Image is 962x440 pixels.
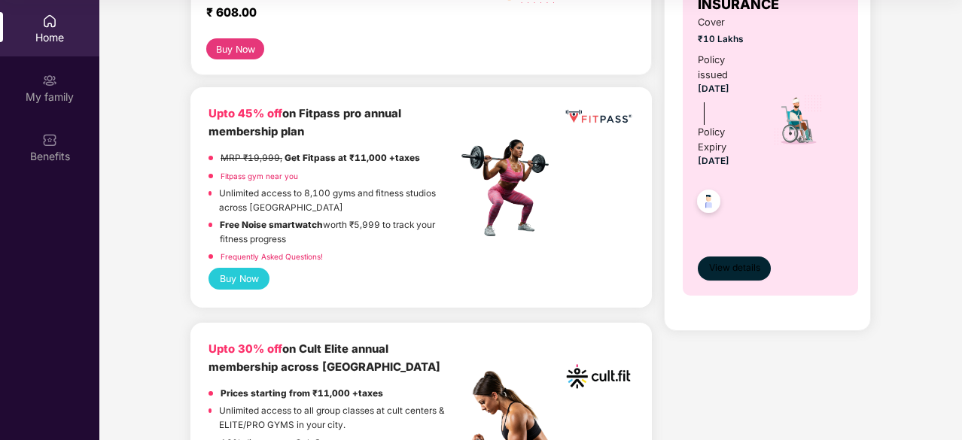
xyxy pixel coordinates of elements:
span: View details [709,261,760,275]
p: Unlimited access to 8,100 gyms and fitness studios across [GEOGRAPHIC_DATA] [219,187,457,214]
p: Unlimited access to all group classes at cult centers & ELITE/PRO GYMS in your city. [219,404,457,432]
img: svg+xml;base64,PHN2ZyB3aWR0aD0iMjAiIGhlaWdodD0iMjAiIHZpZXdCb3g9IjAgMCAyMCAyMCIgZmlsbD0ibm9uZSIgeG... [42,73,57,88]
span: [DATE] [698,83,729,94]
img: cult.png [563,341,634,411]
img: svg+xml;base64,PHN2ZyBpZD0iSG9tZSIgeG1sbnM9Imh0dHA6Ly93d3cudzMub3JnLzIwMDAvc3ZnIiB3aWR0aD0iMjAiIG... [42,14,57,29]
img: icon [772,94,824,147]
strong: Get Fitpass at ₹11,000 +taxes [285,153,420,163]
img: fppp.png [563,105,634,127]
img: fpp.png [457,135,562,241]
strong: Prices starting from ₹11,000 +taxes [221,388,383,399]
button: Buy Now [206,38,264,59]
img: svg+xml;base64,PHN2ZyB4bWxucz0iaHR0cDovL3d3dy53My5vcmcvMjAwMC9zdmciIHdpZHRoPSI0OC45NDMiIGhlaWdodD... [690,185,727,222]
div: Policy Expiry [698,125,753,155]
button: Buy Now [209,268,269,290]
span: [DATE] [698,156,729,166]
b: Upto 30% off [209,342,282,356]
button: View details [698,256,771,281]
span: Cover [698,15,753,30]
div: ₹ 608.00 [206,5,442,23]
a: Fitpass gym near you [221,171,298,181]
b: on Cult Elite annual membership across [GEOGRAPHIC_DATA] [209,342,440,373]
strong: Free Noise smartwatch [220,220,323,230]
b: Upto 45% off [209,107,282,120]
div: Policy issued [698,53,753,83]
del: MRP ₹19,999, [221,153,282,163]
p: worth ₹5,999 to track your fitness progress [220,218,457,246]
span: ₹10 Lakhs [698,32,753,47]
a: Frequently Asked Questions! [221,252,323,261]
b: on Fitpass pro annual membership plan [209,107,401,138]
img: svg+xml;base64,PHN2ZyBpZD0iQmVuZWZpdHMiIHhtbG5zPSJodHRwOi8vd3d3LnczLm9yZy8yMDAwL3N2ZyIgd2lkdGg9Ij... [42,132,57,147]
